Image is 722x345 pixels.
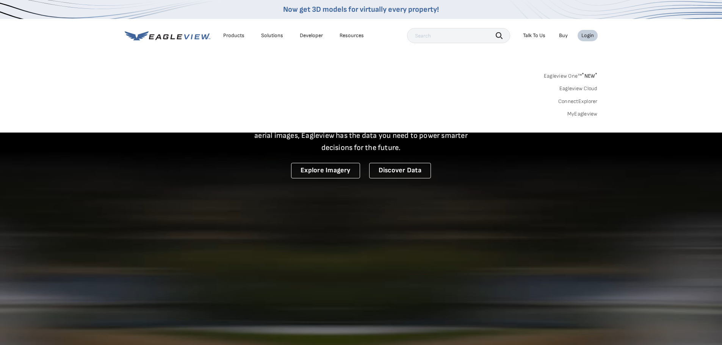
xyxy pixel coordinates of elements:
[283,5,439,14] a: Now get 3D models for virtually every property!
[558,98,598,105] a: ConnectExplorer
[582,73,597,79] span: NEW
[261,32,283,39] div: Solutions
[245,117,477,154] p: A new era starts here. Built on more than 3.5 billion high-resolution aerial images, Eagleview ha...
[291,163,360,178] a: Explore Imagery
[300,32,323,39] a: Developer
[581,32,594,39] div: Login
[340,32,364,39] div: Resources
[523,32,545,39] div: Talk To Us
[223,32,244,39] div: Products
[559,85,598,92] a: Eagleview Cloud
[407,28,510,43] input: Search
[544,70,598,79] a: Eagleview One™*NEW*
[369,163,431,178] a: Discover Data
[559,32,568,39] a: Buy
[567,111,598,117] a: MyEagleview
